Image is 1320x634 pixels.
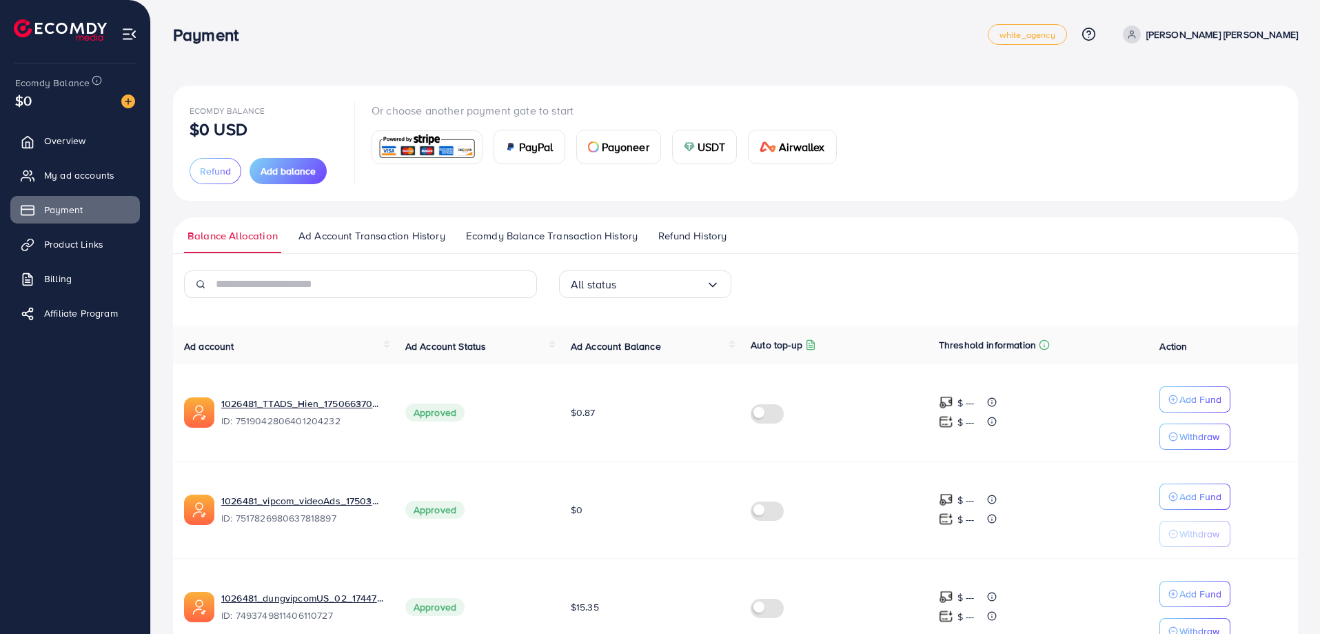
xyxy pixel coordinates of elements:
span: Payoneer [602,139,649,155]
button: Add balance [250,158,327,184]
span: $0.87 [571,406,596,419]
span: All status [571,274,617,295]
a: Product Links [10,230,140,258]
a: My ad accounts [10,161,140,189]
button: Add Fund [1159,484,1230,510]
span: Billing [44,272,72,286]
p: $0 USD [190,121,247,137]
p: $ --- [957,589,975,606]
img: ic-ads-acc.e4c84228.svg [184,592,214,622]
button: Refund [190,158,241,184]
span: Approved [405,404,465,422]
span: PayPal [519,139,554,155]
a: card [372,130,483,164]
span: Product Links [44,237,103,251]
span: Ad Account Status [405,339,487,353]
span: Affiliate Program [44,306,118,320]
span: Ad Account Transaction History [298,228,445,244]
a: 1026481_TTADS_Hien_1750663705167 [221,397,383,410]
span: Action [1159,339,1187,353]
p: Add Fund [1179,391,1221,408]
p: $ --- [957,395,975,411]
h3: Payment [173,25,250,45]
img: top-up amount [939,395,953,410]
span: $15.35 [571,600,599,614]
span: My ad accounts [44,168,114,182]
img: card [760,141,776,152]
a: 1026481_vipcom_videoAds_1750380509111 [221,494,383,508]
img: top-up amount [939,493,953,507]
button: Withdraw [1159,424,1230,450]
span: white_agency [999,30,1055,39]
p: Threshold information [939,337,1036,353]
img: top-up amount [939,609,953,624]
img: card [684,141,695,152]
a: white_agency [988,24,1067,45]
span: Ecomdy Balance [15,76,90,90]
div: <span class='underline'>1026481_dungvipcomUS_02_1744774713900</span></br>7493749811406110727 [221,591,383,623]
button: Add Fund [1159,386,1230,413]
button: Withdraw [1159,521,1230,547]
p: $ --- [957,414,975,430]
p: $ --- [957,608,975,625]
a: Payment [10,196,140,224]
img: menu [121,26,137,42]
p: Add Fund [1179,586,1221,602]
div: Search for option [559,270,731,298]
img: ic-ads-acc.e4c84228.svg [184,397,214,428]
span: Approved [405,501,465,519]
span: Payment [44,203,83,217]
iframe: Chat [1261,572,1310,624]
img: top-up amount [939,590,953,604]
span: Ad Account Balance [571,339,661,353]
a: cardUSDT [672,130,738,164]
a: Affiliate Program [10,299,140,327]
a: cardPayPal [494,130,565,164]
span: Refund [200,164,231,178]
span: USDT [698,139,726,155]
p: $ --- [957,492,975,508]
img: card [376,132,478,162]
span: Ecomdy Balance [190,105,265,117]
span: Add balance [261,164,316,178]
span: $0 [15,90,32,110]
img: card [588,141,599,152]
span: Balance Allocation [187,228,278,244]
p: [PERSON_NAME] [PERSON_NAME] [1146,26,1298,43]
span: Overview [44,134,85,148]
button: Add Fund [1159,581,1230,607]
img: logo [14,19,107,41]
img: card [505,141,516,152]
a: Billing [10,265,140,293]
img: image [121,95,135,108]
p: $ --- [957,511,975,528]
div: <span class='underline'>1026481_TTADS_Hien_1750663705167</span></br>7519042806401204232 [221,397,383,428]
a: cardAirwallex [748,130,836,164]
span: Refund History [658,228,727,244]
span: ID: 7517826980637818897 [221,511,383,525]
span: Approved [405,598,465,616]
span: ID: 7519042806401204232 [221,414,383,428]
img: ic-ads-acc.e4c84228.svg [184,495,214,525]
p: Withdraw [1179,526,1219,542]
img: top-up amount [939,415,953,429]
a: Overview [10,127,140,155]
p: Or choose another payment gate to start [372,102,848,119]
span: Airwallex [779,139,824,155]
p: Add Fund [1179,488,1221,505]
a: cardPayoneer [576,130,661,164]
p: Withdraw [1179,428,1219,445]
img: top-up amount [939,512,953,526]
span: ID: 7493749811406110727 [221,608,383,622]
span: Ad account [184,339,234,353]
a: [PERSON_NAME] [PERSON_NAME] [1117,26,1298,43]
p: Auto top-up [751,337,802,353]
span: $0 [571,503,582,517]
input: Search for option [617,274,706,295]
span: Ecomdy Balance Transaction History [466,228,638,244]
div: <span class='underline'>1026481_vipcom_videoAds_1750380509111</span></br>7517826980637818897 [221,494,383,526]
a: 1026481_dungvipcomUS_02_1744774713900 [221,591,383,605]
